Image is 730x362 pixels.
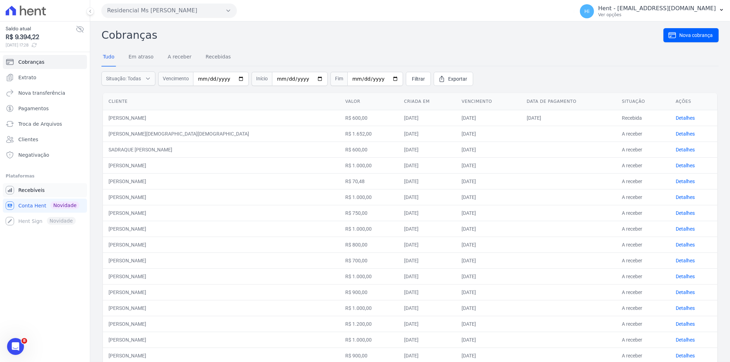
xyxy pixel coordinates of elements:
td: R$ 1.000,00 [340,268,398,284]
a: Recebíveis [3,183,87,197]
a: Tudo [101,48,116,67]
td: A receber [616,268,670,284]
td: A receber [616,126,670,142]
td: [PERSON_NAME] [103,316,340,332]
td: [PERSON_NAME] [103,205,340,221]
td: [DATE] [456,332,521,348]
span: Nova cobrança [679,32,713,39]
td: [PERSON_NAME] [103,189,340,205]
a: Detalhes [676,194,695,200]
td: [DATE] [398,268,456,284]
td: A receber [616,252,670,268]
a: Recebidas [204,48,233,67]
a: A receber [166,48,193,67]
span: 8 [21,338,27,344]
button: Situação: Todas [101,71,155,86]
a: Nova cobrança [663,28,719,42]
td: A receber [616,284,670,300]
td: A receber [616,300,670,316]
a: Detalhes [676,258,695,263]
span: Situação: Todas [106,75,141,82]
a: Detalhes [676,305,695,311]
th: Criada em [398,93,456,110]
a: Detalhes [676,163,695,168]
td: Recebida [616,110,670,126]
span: Negativação [18,151,49,158]
span: Recebíveis [18,187,45,194]
a: Negativação [3,148,87,162]
td: [DATE] [398,205,456,221]
td: [DATE] [398,221,456,237]
td: [DATE] [456,205,521,221]
button: Hi Hent - [EMAIL_ADDRESS][DOMAIN_NAME] Ver opções [574,1,730,21]
a: Detalhes [676,226,695,232]
td: R$ 1.000,00 [340,221,398,237]
span: Clientes [18,136,38,143]
td: R$ 800,00 [340,237,398,252]
td: R$ 70,48 [340,173,398,189]
td: [PERSON_NAME] [103,284,340,300]
td: [DATE] [398,189,456,205]
span: Nova transferência [18,89,65,96]
td: [DATE] [456,142,521,157]
td: [PERSON_NAME] [103,237,340,252]
td: [PERSON_NAME] [103,173,340,189]
td: R$ 600,00 [340,142,398,157]
th: Valor [340,93,398,110]
span: [DATE] 17:28 [6,42,76,48]
td: [DATE] [456,110,521,126]
iframe: Intercom live chat [7,338,24,355]
a: Detalhes [676,321,695,327]
td: [DATE] [456,252,521,268]
td: A receber [616,189,670,205]
td: [DATE] [398,332,456,348]
span: Fim [330,72,347,86]
a: Pagamentos [3,101,87,116]
td: R$ 1.000,00 [340,157,398,173]
td: [DATE] [456,284,521,300]
td: R$ 900,00 [340,284,398,300]
td: A receber [616,157,670,173]
h2: Cobranças [101,27,663,43]
td: A receber [616,173,670,189]
td: [DATE] [456,173,521,189]
a: Detalhes [676,242,695,248]
span: Cobranças [18,58,44,65]
td: [DATE] [398,316,456,332]
td: [DATE] [398,142,456,157]
span: R$ 9.394,22 [6,32,76,42]
a: Detalhes [676,115,695,121]
span: Hi [584,9,589,14]
td: R$ 700,00 [340,252,398,268]
td: [DATE] [398,110,456,126]
td: [PERSON_NAME] [103,332,340,348]
span: Exportar [448,75,467,82]
th: Data de pagamento [521,93,616,110]
td: [DATE] [398,300,456,316]
th: Situação [616,93,670,110]
td: [DATE] [456,221,521,237]
p: Hent - [EMAIL_ADDRESS][DOMAIN_NAME] [598,5,716,12]
td: [DATE] [398,173,456,189]
span: Novidade [50,201,79,209]
td: [DATE] [398,157,456,173]
a: Detalhes [676,274,695,279]
a: Detalhes [676,289,695,295]
td: R$ 1.000,00 [340,300,398,316]
td: [DATE] [456,237,521,252]
a: Detalhes [676,131,695,137]
a: Cobranças [3,55,87,69]
div: Plataformas [6,172,84,180]
td: [PERSON_NAME] [103,221,340,237]
a: Filtrar [406,72,431,86]
td: A receber [616,142,670,157]
td: SADRAQUE [PERSON_NAME] [103,142,340,157]
td: [DATE] [456,268,521,284]
span: Extrato [18,74,36,81]
a: Detalhes [676,147,695,152]
td: R$ 1.652,00 [340,126,398,142]
span: Pagamentos [18,105,49,112]
button: Residencial Ms [PERSON_NAME] [101,4,237,18]
td: [DATE] [456,126,521,142]
td: [DATE] [456,316,521,332]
